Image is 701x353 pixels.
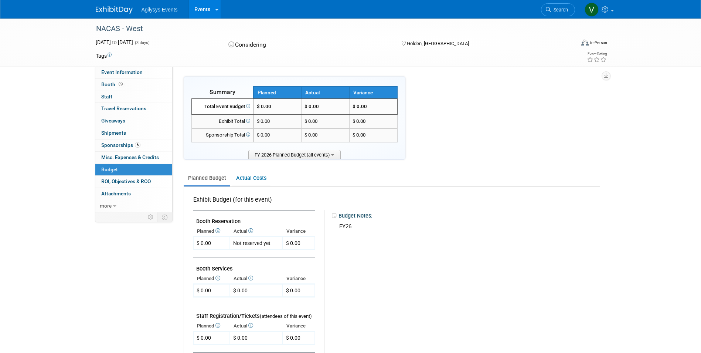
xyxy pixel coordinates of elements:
span: Misc. Expenses & Credits [101,154,159,160]
a: more [95,200,172,212]
td: $ 0.00 [230,332,283,344]
a: Actual Costs [232,171,270,185]
span: Summary [210,88,235,95]
td: $ 0.00 [230,284,283,297]
th: Actual [301,87,349,99]
a: Giveaways [95,115,172,127]
span: $ 0.00 [257,132,270,138]
a: Shipments [95,127,172,139]
span: 6 [135,142,140,148]
img: Format-Inperson.png [581,40,589,46]
div: Sponsorship Total [195,132,250,139]
span: $ 0.00 [353,118,365,124]
td: Staff Registration/Tickets [193,305,315,321]
th: Variance [283,321,314,331]
th: Actual [230,321,283,331]
th: Planned [193,321,230,331]
span: Attachments [101,191,131,196]
td: $ 0.00 [301,128,349,142]
th: Variance [349,87,397,99]
div: Exhibit Budget (for this event) [193,196,312,208]
span: Booth [101,81,124,87]
span: Budget [101,167,118,172]
span: Travel Reservations [101,105,146,111]
a: Booth [95,79,172,91]
img: Victoria Telesco [585,3,599,17]
span: $ 0.00 [286,240,300,246]
div: $ 0.00 [197,287,211,294]
span: Golden, [GEOGRAPHIC_DATA] [407,41,469,46]
div: NACAS - West [93,22,564,36]
a: Misc. Expenses & Credits [95,152,172,164]
div: In-Person [590,40,607,46]
th: Actual [230,273,283,284]
div: FY26 [337,221,588,245]
a: Event Information [95,67,172,78]
span: Staff [101,94,112,100]
a: Search [541,3,575,16]
span: $ 0.00 [286,288,300,293]
span: Search [551,7,568,13]
span: (3 days) [134,40,150,45]
td: Toggle Event Tabs [157,212,172,222]
a: Planned Budget [184,171,230,185]
span: FY 2026 Planned Budget (all events) [248,150,341,159]
th: Planned [253,87,302,99]
div: Event Rating [587,52,607,56]
a: Sponsorships6 [95,139,172,151]
td: Booth Reservation [193,211,315,226]
td: Tags [96,52,112,60]
th: Planned [193,273,230,284]
th: Actual [230,226,283,236]
span: [DATE] [DATE] [96,39,133,45]
div: Considering [226,38,389,51]
div: Total Event Budget [195,103,250,110]
span: Event Information [101,69,143,75]
a: Budget [95,164,172,176]
div: Budget Notes: [331,210,593,221]
span: more [100,203,112,209]
td: Personalize Event Tab Strip [144,212,157,222]
td: $ 0.00 [301,99,349,115]
span: $ 0.00 [286,335,300,341]
th: Variance [283,226,314,236]
td: Not reserved yet [230,237,283,250]
a: Staff [95,91,172,103]
span: Agilysys Events [142,7,178,13]
td: $ 0.00 [301,115,349,128]
span: $ 0.00 [353,132,365,138]
img: ExhibitDay [96,6,133,14]
span: $ 0.00 [257,104,271,109]
span: $ 0.00 [257,118,270,124]
span: $ 0.00 [353,104,367,109]
td: Booth Services [193,258,315,274]
div: Event Format [531,38,608,50]
span: ROI, Objectives & ROO [101,178,151,184]
a: Travel Reservations [95,103,172,115]
th: Planned [193,226,230,236]
span: to [111,39,118,45]
span: Sponsorships [101,142,140,148]
span: Giveaways [101,118,125,124]
div: $ 0.00 [197,334,211,342]
span: (attendees of this event) [260,313,312,319]
a: ROI, Objectives & ROO [95,176,172,188]
th: Variance [283,273,314,284]
div: $ 0.00 [197,239,211,247]
span: Booth not reserved yet [117,81,124,87]
a: Attachments [95,188,172,200]
div: Exhibit Total [195,118,250,125]
span: Shipments [101,130,126,136]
